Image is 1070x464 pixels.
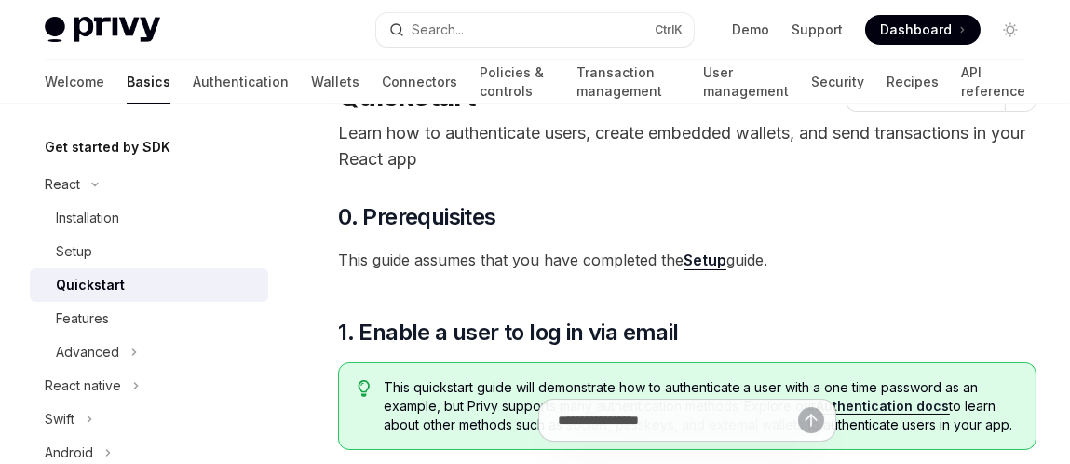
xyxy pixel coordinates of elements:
a: Features [30,302,268,335]
a: Demo [732,20,769,39]
p: Learn how to authenticate users, create embedded wallets, and send transactions in your React app [338,120,1036,172]
span: 1. Enable a user to log in via email [338,318,678,348]
a: Setup [30,235,268,268]
a: Quickstart [30,268,268,302]
a: User management [703,60,789,104]
button: Toggle dark mode [996,15,1025,45]
a: Basics [127,60,170,104]
a: Support [792,20,843,39]
a: Dashboard [865,15,981,45]
a: Installation [30,201,268,235]
div: Quickstart [56,274,125,296]
a: Authentication [193,60,289,104]
div: Features [56,307,109,330]
button: Search...CtrlK [376,13,693,47]
span: This quickstart guide will demonstrate how to authenticate a user with a one time password as an ... [384,378,1017,434]
div: Swift [45,408,74,430]
a: Welcome [45,60,104,104]
svg: Tip [358,380,371,397]
a: Setup [684,251,726,270]
div: React native [45,375,121,397]
div: Search... [412,19,464,41]
a: Policies & controls [480,60,555,104]
div: Installation [56,207,119,229]
span: Ctrl K [655,22,683,37]
span: 0. Prerequisites [338,202,495,232]
div: React [45,173,80,196]
a: Security [811,60,864,104]
div: Advanced [56,341,119,363]
h5: Get started by SDK [45,136,170,158]
a: API reference [961,60,1025,104]
a: Connectors [382,60,457,104]
div: Setup [56,240,92,263]
button: Send message [798,407,824,433]
a: Recipes [887,60,939,104]
div: Android [45,442,93,464]
span: Dashboard [880,20,952,39]
img: light logo [45,17,160,43]
a: Wallets [311,60,359,104]
span: This guide assumes that you have completed the guide. [338,247,1036,273]
a: Transaction management [577,60,681,104]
